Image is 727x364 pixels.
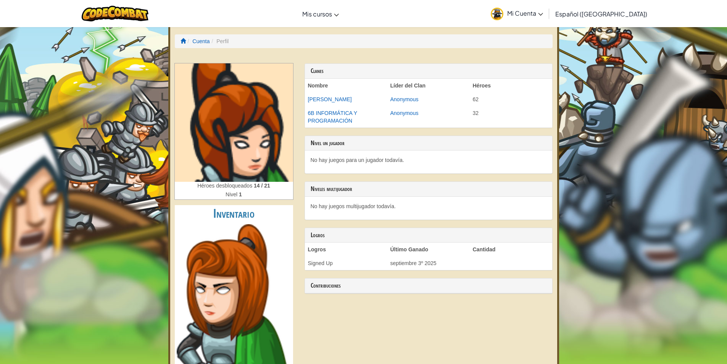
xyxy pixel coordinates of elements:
p: No hay juegos multijugador todavía. [311,202,546,210]
h3: Niveles multijugador [311,186,546,193]
th: Cantidad [470,243,552,256]
img: CodeCombat logo [82,6,148,21]
strong: 14 / 21 [254,183,270,189]
th: Nombre [305,79,387,92]
td: 62 [470,92,552,106]
a: 6B INFORMÁTICA Y PROGRAMACIÓN [308,110,357,124]
a: Español ([GEOGRAPHIC_DATA]) [551,3,651,24]
a: Mi Cuenta [487,2,547,26]
h3: Nivel un jugador [311,140,546,147]
h3: Logros [311,232,546,239]
h3: Clanes [311,68,546,74]
td: Signed Up [305,256,387,270]
li: Perfil [210,37,229,45]
a: [PERSON_NAME] [308,96,352,102]
p: No hay juegos para un jugador todavía. [311,156,546,164]
span: Nivel [226,191,239,197]
td: 32 [470,106,552,128]
strong: 1 [239,191,242,197]
h2: Inventario [175,205,293,222]
img: avatar [491,8,503,20]
th: Logros [305,243,387,256]
a: Anonymous [390,110,419,116]
span: Mi Cuenta [507,9,543,17]
th: Héroes [470,79,552,92]
a: Anonymous [390,96,419,102]
span: Español ([GEOGRAPHIC_DATA]) [555,10,647,18]
td: septiembre 3º 2025 [387,256,470,270]
span: Héroes desbloqueados [197,183,254,189]
th: Líder del Clan [387,79,470,92]
a: Mis cursos [298,3,343,24]
a: Cuenta [192,38,210,44]
span: Mis cursos [302,10,332,18]
h3: Contribuciones [311,282,546,289]
th: Último Ganado [387,243,470,256]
